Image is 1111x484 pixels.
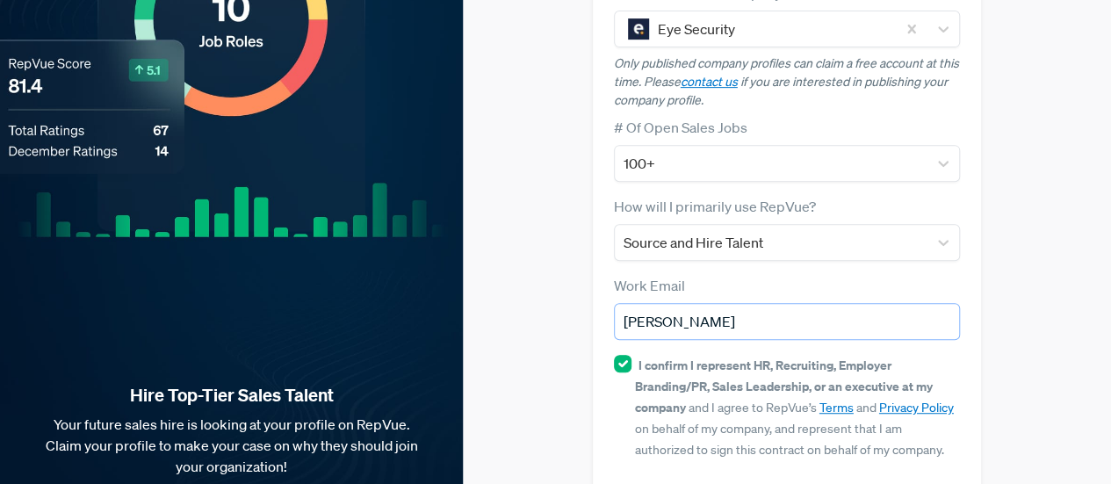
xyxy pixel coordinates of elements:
[635,357,933,415] strong: I confirm I represent HR, Recruiting, Employer Branding/PR, Sales Leadership, or an executive at ...
[879,400,954,415] a: Privacy Policy
[614,303,961,340] input: Email
[635,358,954,458] span: and I agree to RepVue’s and on behalf of my company, and represent that I am authorized to sign t...
[681,74,738,90] a: contact us
[819,400,854,415] a: Terms
[628,18,649,40] img: Eye Security
[28,414,435,477] p: Your future sales hire is looking at your profile on RepVue. Claim your profile to make your case...
[28,384,435,407] strong: Hire Top-Tier Sales Talent
[614,117,747,138] label: # Of Open Sales Jobs
[614,275,685,296] label: Work Email
[614,54,961,110] p: Only published company profiles can claim a free account at this time. Please if you are interest...
[614,196,816,217] label: How will I primarily use RepVue?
